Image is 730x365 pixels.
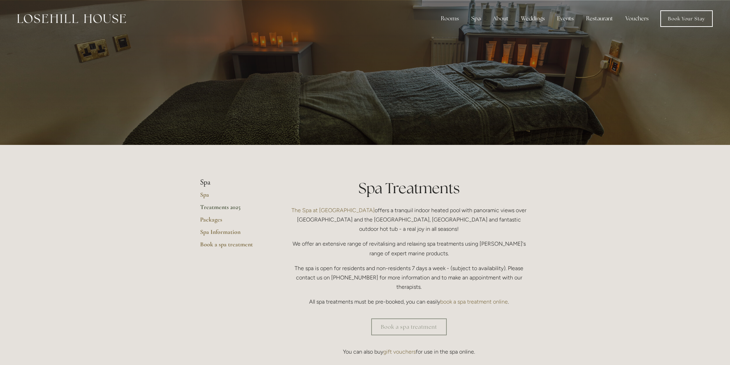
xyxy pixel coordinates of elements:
[371,318,447,335] a: Book a spa treatment
[288,206,530,234] p: offers a tranquil indoor heated pool with panoramic views over [GEOGRAPHIC_DATA] and the [GEOGRAP...
[515,12,550,26] div: Weddings
[292,207,375,214] a: The Spa at [GEOGRAPHIC_DATA]
[552,12,579,26] div: Events
[288,264,530,292] p: The spa is open for residents and non-residents 7 days a week - (subject to availability). Please...
[200,178,266,187] li: Spa
[466,12,486,26] div: Spa
[440,298,508,305] a: book a spa treatment online
[288,297,530,306] p: All spa treatments must be pre-booked, you can easily .
[383,348,416,355] a: gift vouchers
[660,10,713,27] a: Book Your Stay
[200,203,266,216] a: Treatments 2025
[288,239,530,258] p: We offer an extensive range of revitalising and relaxing spa treatments using [PERSON_NAME]'s ran...
[288,178,530,198] h1: Spa Treatments
[200,228,266,240] a: Spa Information
[17,14,126,23] img: Losehill House
[288,347,530,356] p: You can also buy for use in the spa online.
[200,191,266,203] a: Spa
[487,12,514,26] div: About
[581,12,619,26] div: Restaurant
[200,216,266,228] a: Packages
[200,240,266,253] a: Book a spa treatment
[435,12,464,26] div: Rooms
[620,12,654,26] a: Vouchers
